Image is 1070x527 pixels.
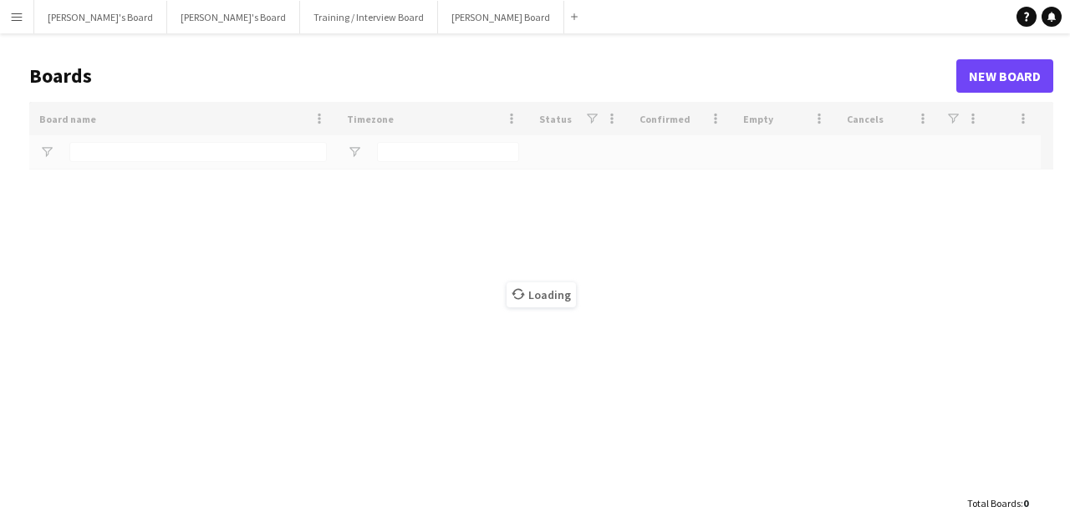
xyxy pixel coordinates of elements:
span: Loading [507,282,576,307]
span: Total Boards [967,497,1021,509]
button: [PERSON_NAME]'s Board [167,1,300,33]
a: New Board [956,59,1053,93]
div: : [967,487,1028,519]
button: [PERSON_NAME] Board [438,1,564,33]
h1: Boards [29,63,956,89]
span: 0 [1023,497,1028,509]
button: Training / Interview Board [300,1,438,33]
button: [PERSON_NAME]'s Board [34,1,167,33]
